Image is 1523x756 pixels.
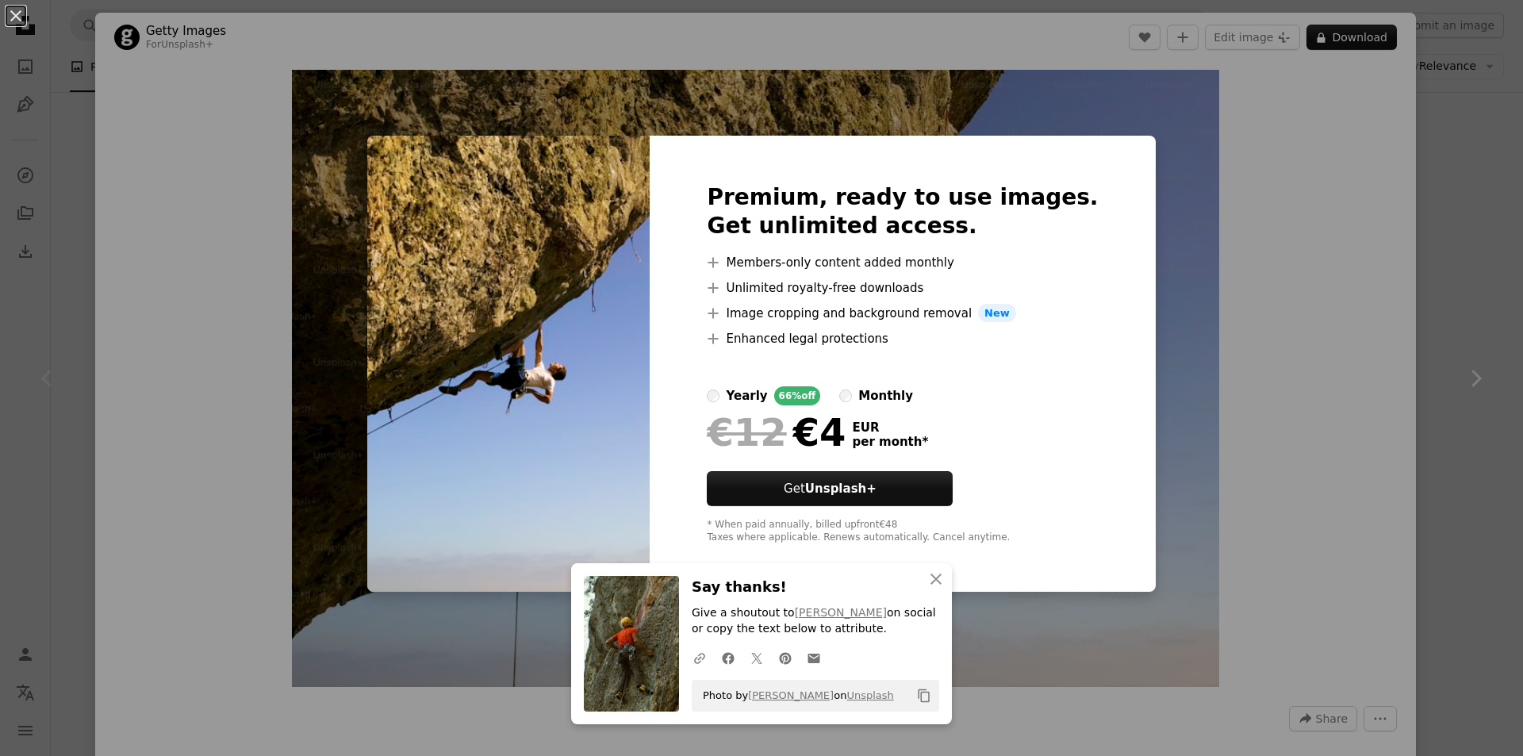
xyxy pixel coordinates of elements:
[858,386,913,405] div: monthly
[805,482,877,496] strong: Unsplash+
[707,412,786,453] span: €12
[726,386,767,405] div: yearly
[795,606,887,619] a: [PERSON_NAME]
[774,386,821,405] div: 66% off
[748,689,834,701] a: [PERSON_NAME]
[846,689,893,701] a: Unsplash
[367,136,650,593] img: premium_photo-1661888350177-48a9efbf6985
[707,412,846,453] div: €4
[714,642,742,673] a: Share on Facebook
[839,390,852,402] input: monthly
[978,304,1016,323] span: New
[692,605,939,637] p: Give a shoutout to on social or copy the text below to attribute.
[852,420,928,435] span: EUR
[707,519,1098,544] div: * When paid annually, billed upfront €48 Taxes where applicable. Renews automatically. Cancel any...
[707,304,1098,323] li: Image cropping and background removal
[695,683,894,708] span: Photo by on
[911,682,938,709] button: Copy to clipboard
[692,576,939,599] h3: Say thanks!
[771,642,800,673] a: Share on Pinterest
[852,435,928,449] span: per month *
[707,471,953,506] button: GetUnsplash+
[707,253,1098,272] li: Members-only content added monthly
[707,183,1098,240] h2: Premium, ready to use images. Get unlimited access.
[742,642,771,673] a: Share on Twitter
[800,642,828,673] a: Share over email
[707,278,1098,297] li: Unlimited royalty-free downloads
[707,329,1098,348] li: Enhanced legal protections
[707,390,719,402] input: yearly66%off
